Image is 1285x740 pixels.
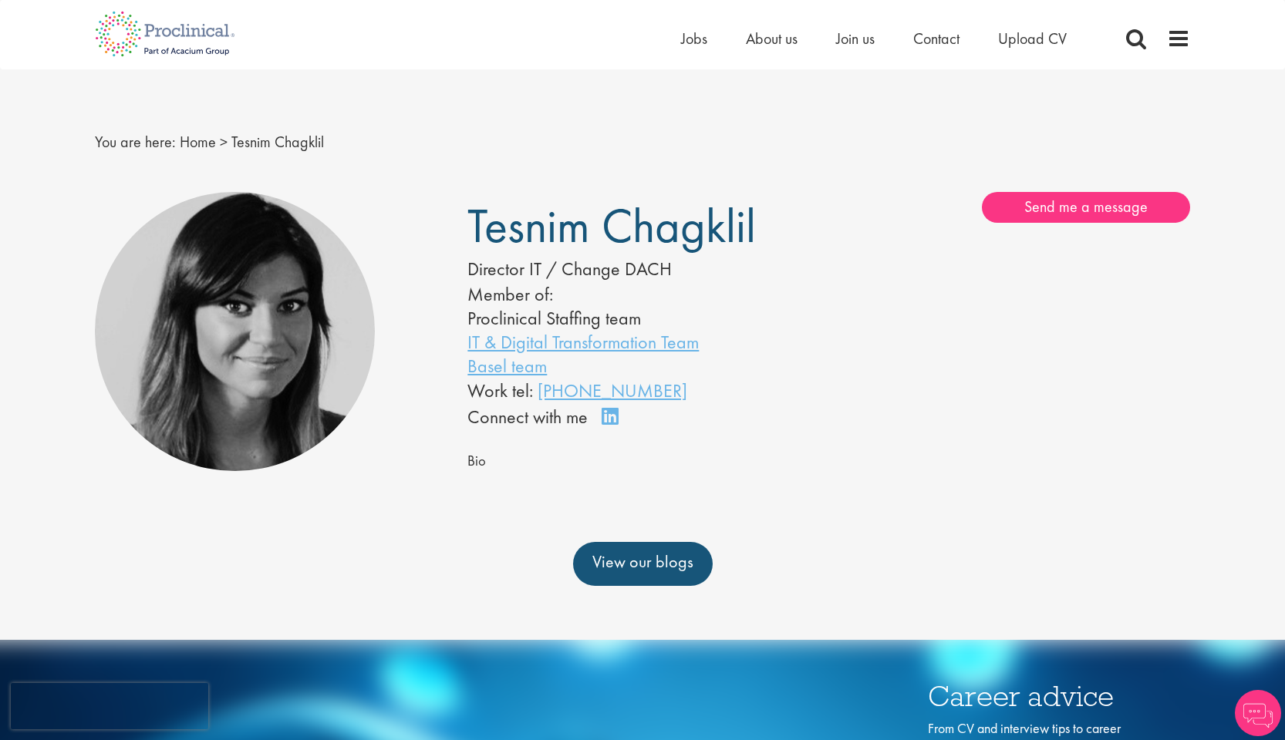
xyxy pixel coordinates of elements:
img: Chatbot [1235,690,1281,736]
span: You are here: [95,132,176,152]
a: Upload CV [998,29,1067,49]
a: Jobs [681,29,707,49]
a: Contact [913,29,960,49]
span: Tesnim Chagklil [231,132,324,152]
iframe: reCAPTCHA [11,683,208,729]
div: Director IT / Change DACH [467,256,782,282]
label: Member of: [467,282,553,306]
span: Work tel: [467,378,533,402]
a: breadcrumb link [180,132,216,152]
a: View our blogs [573,542,713,585]
a: Basel team [467,354,547,378]
span: > [220,132,228,152]
a: [PHONE_NUMBER] [538,378,687,402]
a: Send me a message [982,192,1190,223]
span: Bio [467,452,486,470]
li: Proclinical Staffing team [467,306,782,330]
a: About us [746,29,798,49]
a: Join us [836,29,875,49]
span: Tesnim Chagklil [467,195,756,257]
a: IT & Digital Transformation Team [467,330,699,354]
h3: Career advice [928,681,1136,711]
img: Tesnim Chagklil [95,192,375,472]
